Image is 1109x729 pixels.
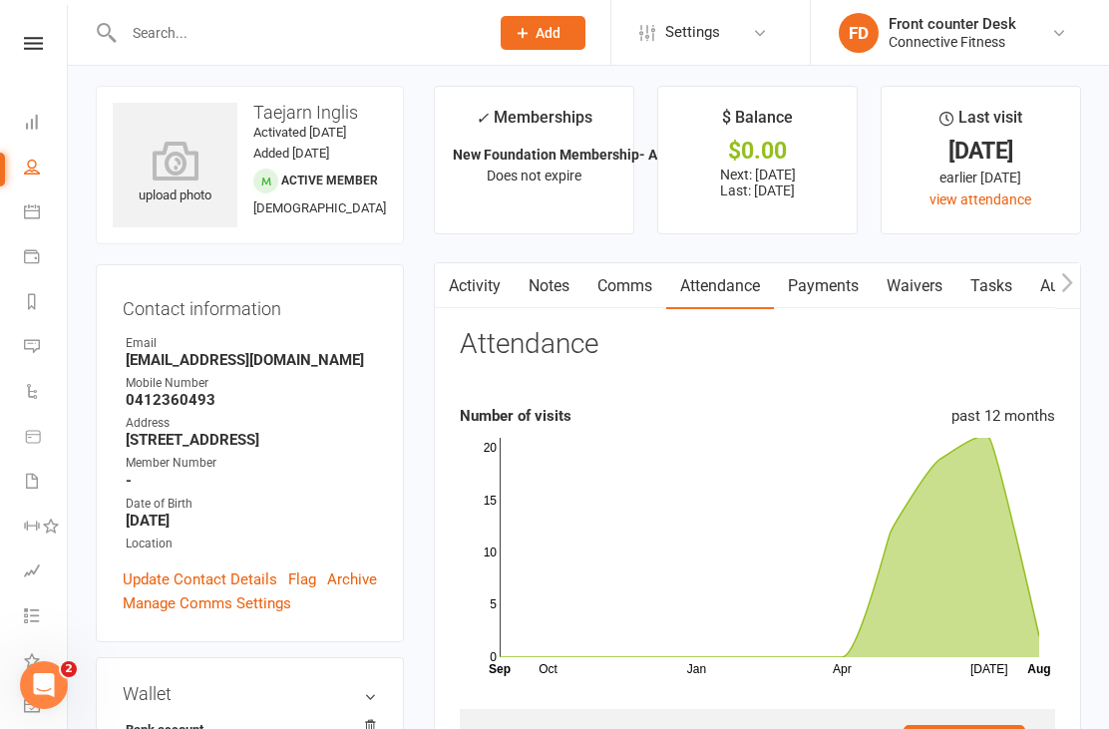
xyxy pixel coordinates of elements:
a: Update Contact Details [123,567,277,591]
div: Location [126,535,377,553]
div: Email [126,334,377,353]
div: FD [839,13,879,53]
div: $0.00 [676,141,839,162]
div: Memberships [476,105,592,142]
div: Address [126,414,377,433]
a: Flag [288,567,316,591]
a: People [24,147,69,191]
span: 2 [61,661,77,677]
a: Reports [24,281,69,326]
h3: Contact information [123,291,377,319]
strong: [STREET_ADDRESS] [126,431,377,449]
span: Active member [281,174,378,187]
i: ✓ [476,109,489,128]
div: [DATE] [900,141,1062,162]
a: Payments [24,236,69,281]
span: [DEMOGRAPHIC_DATA] [253,200,386,215]
div: Last visit [939,105,1022,141]
a: Archive [327,567,377,591]
div: $ Balance [722,105,793,141]
a: Product Sales [24,416,69,461]
a: Manage Comms Settings [123,591,291,615]
div: past 12 months [951,404,1055,428]
h3: Taejarn Inglis [113,103,387,123]
div: Date of Birth [126,495,377,514]
a: view attendance [929,191,1031,207]
div: Front counter Desk [889,15,1016,33]
p: Next: [DATE] Last: [DATE] [676,167,839,198]
a: Notes [515,263,583,309]
span: Does not expire [487,168,581,183]
div: Member Number [126,454,377,473]
a: Tasks [956,263,1026,309]
button: Add [501,16,585,50]
a: Payments [774,263,873,309]
a: Dashboard [24,102,69,147]
strong: Number of visits [460,407,571,425]
a: Calendar [24,191,69,236]
strong: - [126,472,377,490]
div: Mobile Number [126,374,377,393]
iframe: Intercom live chat [20,661,68,709]
a: Comms [583,263,666,309]
strong: [DATE] [126,512,377,530]
input: Search... [118,19,475,47]
span: Add [536,25,560,41]
time: Added [DATE] [253,146,329,161]
strong: 0412360493 [126,391,377,409]
a: Assessments [24,550,69,595]
strong: New Foundation Membership- Adult [453,147,682,163]
a: Waivers [873,263,956,309]
a: What's New [24,640,69,685]
a: Attendance [666,263,774,309]
a: Activity [435,263,515,309]
div: Connective Fitness [889,33,1016,51]
span: Settings [665,10,720,55]
h3: Wallet [123,684,377,704]
h3: Attendance [460,329,598,360]
div: earlier [DATE] [900,167,1062,188]
div: upload photo [113,141,237,206]
time: Activated [DATE] [253,125,346,140]
strong: [EMAIL_ADDRESS][DOMAIN_NAME] [126,351,377,369]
